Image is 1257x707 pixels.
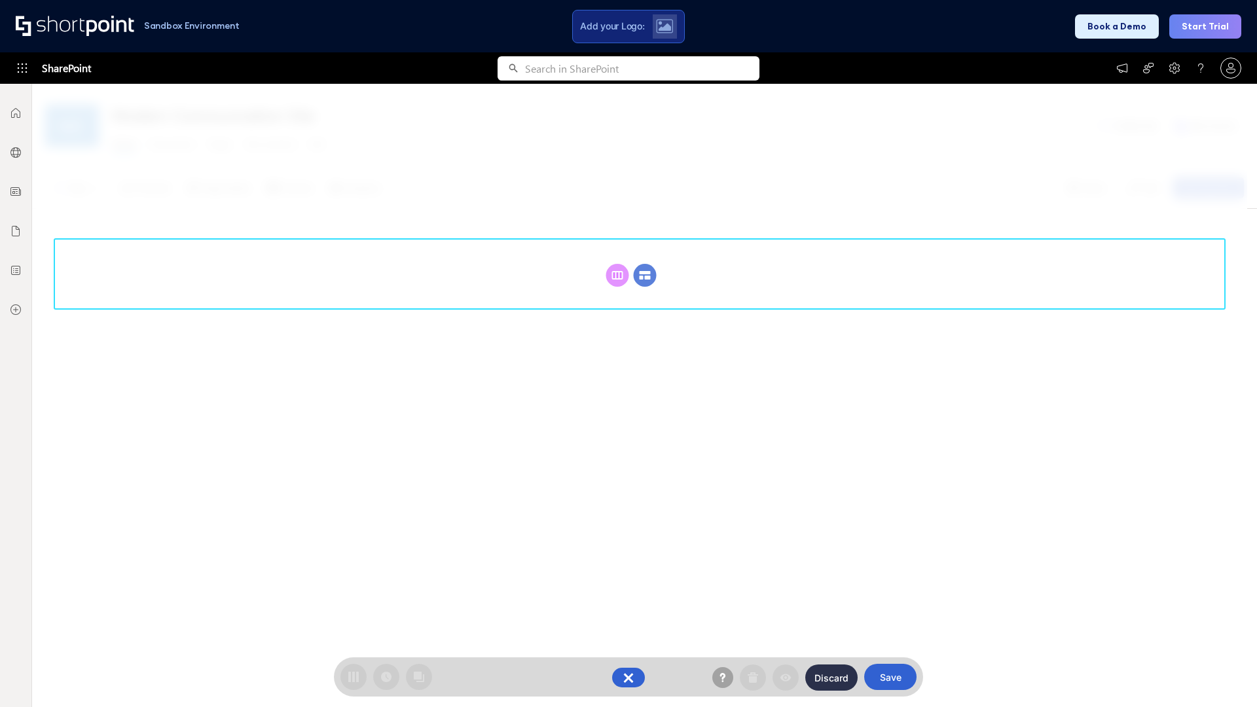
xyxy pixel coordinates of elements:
span: SharePoint [42,52,91,84]
button: Start Trial [1169,14,1241,39]
span: Add your Logo: [580,20,644,32]
button: Discard [805,664,858,691]
input: Search in SharePoint [525,56,759,81]
iframe: Chat Widget [1192,644,1257,707]
h1: Sandbox Environment [144,22,240,29]
button: Book a Demo [1075,14,1159,39]
img: Upload logo [656,19,673,33]
button: Save [864,664,917,690]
